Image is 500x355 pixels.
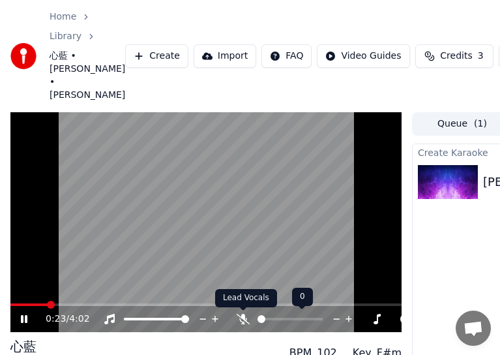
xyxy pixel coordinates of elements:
[69,313,89,326] span: 4:02
[292,288,313,306] div: 0
[46,313,77,326] div: /
[261,44,312,68] button: FAQ
[46,313,66,326] span: 0:23
[317,44,409,68] button: Video Guides
[50,10,125,102] nav: breadcrumb
[10,43,37,69] img: youka
[456,311,491,346] a: Open chat
[194,44,256,68] button: Import
[50,50,125,102] span: 心藍 • [PERSON_NAME] • [PERSON_NAME]
[478,50,484,63] span: 3
[50,30,81,43] a: Library
[125,44,188,68] button: Create
[50,10,76,23] a: Home
[215,289,277,307] div: Lead Vocals
[440,50,472,63] span: Credits
[415,44,493,68] button: Credits3
[474,117,487,131] span: ( 1 )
